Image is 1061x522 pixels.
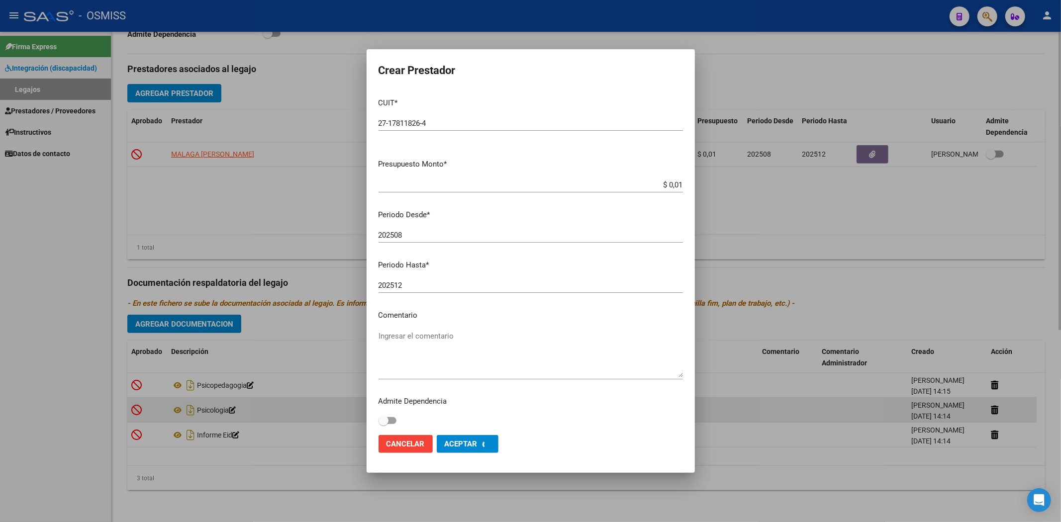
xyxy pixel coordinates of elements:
p: Comentario [379,310,683,321]
button: Aceptar [437,435,498,453]
button: Cancelar [379,435,433,453]
p: Presupuesto Monto [379,159,683,170]
h2: Crear Prestador [379,61,683,80]
p: CUIT [379,97,683,109]
p: Periodo Desde [379,209,683,221]
div: Open Intercom Messenger [1027,488,1051,512]
p: Admite Dependencia [379,396,683,407]
span: Cancelar [386,439,425,448]
span: Aceptar [445,439,478,448]
p: Periodo Hasta [379,260,683,271]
